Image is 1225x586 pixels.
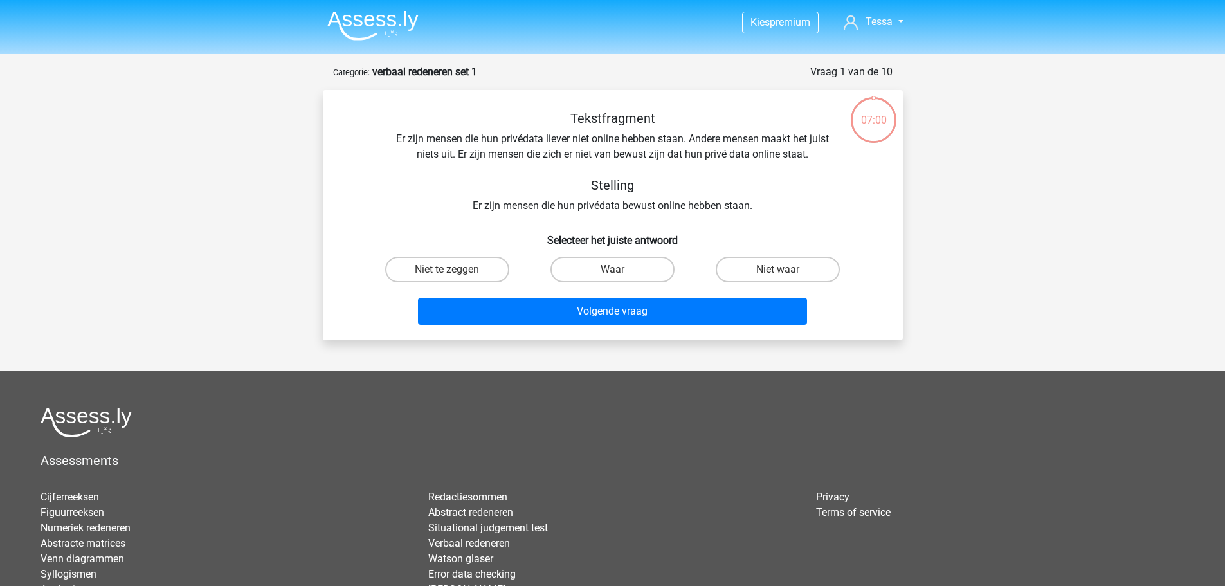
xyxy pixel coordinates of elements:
[550,257,675,282] label: Waar
[372,66,477,78] strong: verbaal redeneren set 1
[428,522,548,534] a: Situational judgement test
[866,15,893,28] span: Tessa
[428,537,510,549] a: Verbaal redeneren
[816,491,849,503] a: Privacy
[343,224,882,246] h6: Selecteer het juiste antwoord
[41,537,125,549] a: Abstracte matrices
[41,553,124,565] a: Venn diagrammen
[839,14,908,30] a: Tessa
[428,491,507,503] a: Redactiesommen
[770,16,810,28] span: premium
[333,68,370,77] small: Categorie:
[418,298,807,325] button: Volgende vraag
[41,453,1184,468] h5: Assessments
[41,522,131,534] a: Numeriek redeneren
[41,407,132,437] img: Assessly logo
[385,178,841,193] h5: Stelling
[41,506,104,518] a: Figuurreeksen
[327,10,419,41] img: Assessly
[816,506,891,518] a: Terms of service
[428,506,513,518] a: Abstract redeneren
[343,111,882,214] div: Er zijn mensen die hun privédata liever niet online hebben staan. Andere mensen maakt het juist n...
[385,111,841,126] h5: Tekstfragment
[743,14,818,31] a: Kiespremium
[849,96,898,128] div: 07:00
[750,16,770,28] span: Kies
[716,257,840,282] label: Niet waar
[428,568,516,580] a: Error data checking
[41,568,96,580] a: Syllogismen
[810,64,893,80] div: Vraag 1 van de 10
[428,553,493,565] a: Watson glaser
[41,491,99,503] a: Cijferreeksen
[385,257,509,282] label: Niet te zeggen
